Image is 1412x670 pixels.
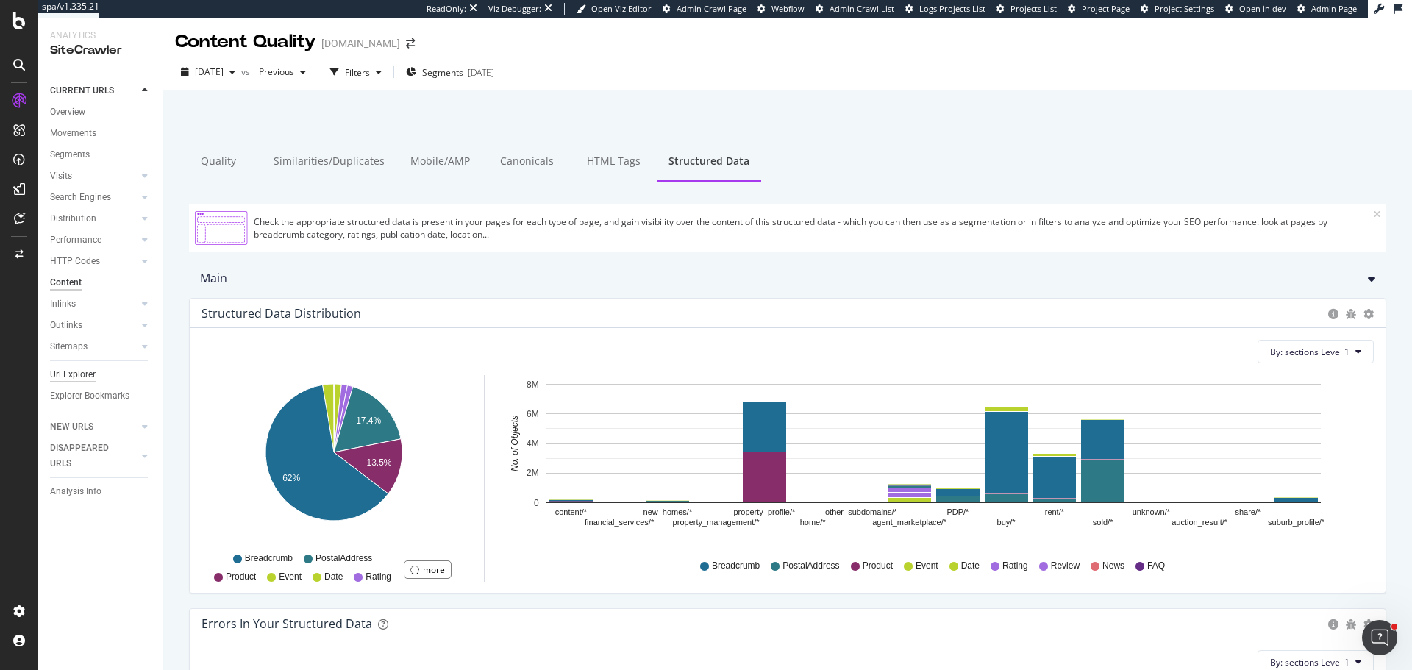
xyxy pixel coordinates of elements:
text: share/* [1235,507,1261,516]
span: Rating [1002,560,1028,572]
span: By: sections Level 1 [1270,346,1349,358]
div: Analysis Info [50,484,101,499]
span: Webflow [771,3,805,14]
div: Viz Debugger: [488,3,541,15]
text: property_profile/* [733,507,795,516]
span: By: sections Level 1 [1270,656,1349,669]
a: Open Viz Editor [577,3,652,15]
a: Inlinks [50,296,138,312]
a: CURRENT URLS [50,83,138,99]
text: unknown/* [1133,507,1171,516]
span: Segments [422,66,463,79]
div: [DOMAIN_NAME] [321,36,400,51]
span: Admin Crawl List [830,3,894,14]
svg: A chart. [205,375,463,546]
span: Project Settings [1155,3,1214,14]
text: property_management/* [673,518,760,527]
text: 0 [534,498,539,508]
div: Mobile/AMP [396,142,483,182]
span: Date [324,571,343,583]
span: Event [916,560,938,572]
text: rent/* [1045,507,1065,516]
div: circle-info [1328,619,1338,630]
span: Admin Crawl Page [677,3,746,14]
a: Search Engines [50,190,138,205]
div: [DATE] [468,66,494,79]
text: No. of Objects [510,416,520,471]
span: Previous [253,65,294,78]
a: HTTP Codes [50,254,138,269]
a: NEW URLS [50,419,138,435]
div: gear [1363,619,1374,630]
text: financial_services/* [585,518,655,527]
div: Content Quality [175,29,315,54]
text: home/* [800,518,827,527]
div: Quality [175,142,262,182]
div: bug [1346,309,1356,319]
span: Breadcrumb [245,552,293,565]
a: Logs Projects List [905,3,985,15]
button: Segments[DATE] [400,60,500,84]
div: HTTP Codes [50,254,100,269]
a: Admin Crawl List [816,3,894,15]
text: PDP/* [946,507,969,516]
div: Inlinks [50,296,76,312]
div: HTML Tags [570,142,657,182]
a: Segments [50,147,152,163]
div: Movements [50,126,96,141]
div: gear [1363,309,1374,319]
span: PostalAddress [782,560,839,572]
text: auction_result/* [1172,518,1228,527]
span: Product [863,560,893,572]
div: Visits [50,168,72,184]
a: Outlinks [50,318,138,333]
div: bug [1346,619,1356,630]
div: Distribution [50,211,96,227]
div: Sitemaps [50,339,88,354]
text: other_subdomains/* [825,507,898,516]
text: 62% [282,473,300,483]
div: Segments [50,147,90,163]
text: sold/* [1093,518,1113,527]
a: Distribution [50,211,138,227]
a: Sitemaps [50,339,138,354]
span: 2025 Aug. 3rd [195,65,224,78]
div: more [423,563,445,576]
span: Open in dev [1239,3,1286,14]
button: [DATE] [175,60,241,84]
a: Url Explorer [50,367,152,382]
text: 6M [527,409,539,419]
div: Performance [50,232,101,248]
div: CURRENT URLS [50,83,114,99]
div: NEW URLS [50,419,93,435]
div: arrow-right-arrow-left [406,38,415,49]
div: Structured Data Distribution [202,306,361,321]
text: 2M [527,468,539,479]
span: News [1102,560,1124,572]
a: Project Settings [1141,3,1214,15]
div: A chart. [502,375,1363,546]
div: Check the appropriate structured data is present in your pages for each type of page, and gain vi... [254,215,1374,240]
a: Project Page [1068,3,1130,15]
div: Content [50,275,82,291]
div: Outlinks [50,318,82,333]
a: Performance [50,232,138,248]
span: Date [961,560,980,572]
div: Explorer Bookmarks [50,388,129,404]
a: Visits [50,168,138,184]
span: Product [226,571,256,583]
div: SiteCrawler [50,42,151,59]
button: Filters [324,60,388,84]
span: FAQ [1147,560,1165,572]
div: Analytics [50,29,151,42]
button: Previous [253,60,312,84]
a: Open in dev [1225,3,1286,15]
span: Event [279,571,302,583]
div: ReadOnly: [427,3,466,15]
div: circle-info [1328,309,1338,319]
div: DISAPPEARED URLS [50,441,124,471]
text: agent_marketplace/* [872,518,947,527]
iframe: Intercom live chat [1362,620,1397,655]
div: Structured Data [657,142,761,182]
